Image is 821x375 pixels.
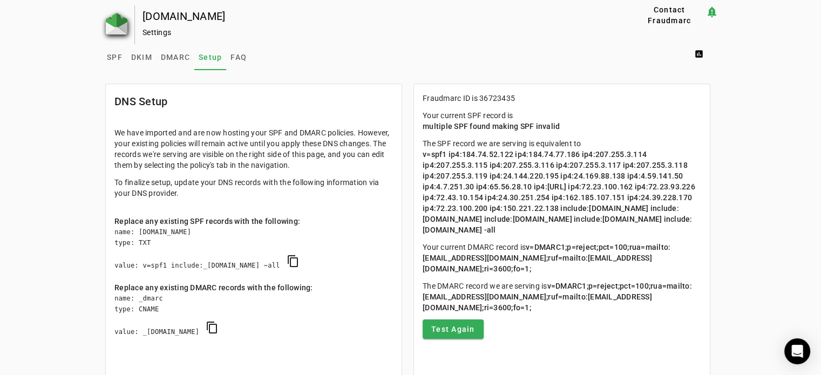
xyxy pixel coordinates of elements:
button: copy SPF [280,248,306,274]
span: DKIM [131,53,152,61]
p: We have imported and are now hosting your SPF and DMARC policies. However, your existing policies... [114,127,393,171]
span: v=spf1 ip4:184.74.52.122 ip4:184.74.77.186 ip4:207.255.3.114 ip4:207.255.3.115 ip4:207.255.3.116 ... [423,150,697,234]
span: v=DMARC1;p=reject;pct=100;rua=mailto:[EMAIL_ADDRESS][DOMAIN_NAME];ruf=mailto:[EMAIL_ADDRESS][DOMA... [423,282,692,312]
p: Your current DMARC record is [423,242,701,274]
button: Contact Fraudmarc [633,5,705,25]
p: Fraudmarc ID is 36723435 [423,93,701,104]
p: The SPF record we are serving is equivalent to [423,138,701,235]
span: SPF [107,53,123,61]
span: multiple SPF found making SPF invalid [423,122,560,131]
button: copy DMARC [199,315,225,340]
mat-icon: notification_important [705,5,718,18]
span: DMARC [161,53,190,61]
div: name: _dmarc type: CNAME value: _[DOMAIN_NAME] [114,293,393,349]
div: Settings [143,27,599,38]
p: To finalize setup, update your DNS records with the following information via your DNS provider. [114,177,393,199]
p: The DMARC record we are serving is [423,281,701,313]
div: name: [DOMAIN_NAME] type: TXT value: v=spf1 include:_[DOMAIN_NAME] ~all [114,227,393,282]
div: Open Intercom Messenger [784,338,810,364]
span: v=DMARC1;p=reject;pct=100;rua=mailto:[EMAIL_ADDRESS][DOMAIN_NAME];ruf=mailto:[EMAIL_ADDRESS][DOMA... [423,243,670,273]
a: FAQ [226,44,251,70]
mat-card-title: DNS Setup [114,93,167,110]
a: SPF [103,44,127,70]
div: Replace any existing DMARC records with the following: [114,282,393,293]
div: [DOMAIN_NAME] [143,11,599,22]
a: DKIM [127,44,157,70]
button: Test Again [423,319,484,339]
div: Replace any existing SPF records with the following: [114,216,393,227]
img: Fraudmarc Logo [106,13,127,35]
a: Setup [194,44,226,70]
span: Contact Fraudmarc [637,4,701,26]
span: Test Again [431,324,475,335]
a: DMARC [157,44,194,70]
span: Setup [199,53,222,61]
span: FAQ [230,53,247,61]
p: Your current SPF record is [423,110,701,132]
